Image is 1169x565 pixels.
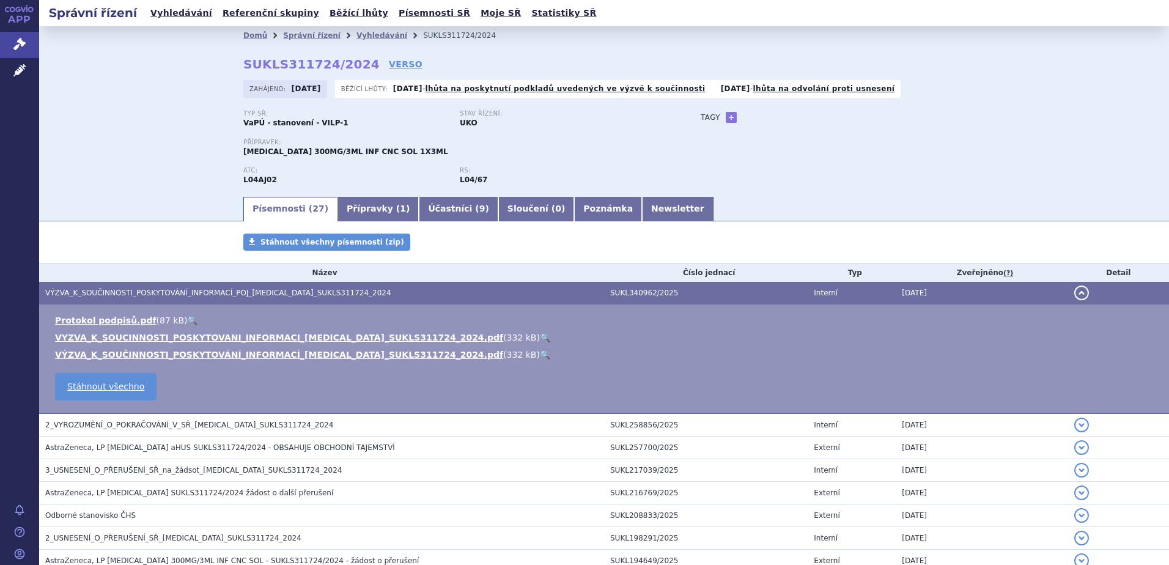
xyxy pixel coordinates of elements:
[55,331,1157,344] li: ( )
[701,110,720,125] h3: Tagy
[187,316,197,325] a: 🔍
[1068,264,1169,282] th: Detail
[460,119,478,127] strong: UKO
[604,504,808,527] td: SUKL208833/2025
[45,421,333,429] span: 2_VYROZUMĚNÍ_O_POKRAČOVÁNÍ_V_SŘ_ULTOMIRIS_SUKLS311724_2024
[540,333,550,342] a: 🔍
[814,534,838,542] span: Interní
[507,333,537,342] span: 332 kB
[395,5,474,21] a: Písemnosti SŘ
[45,556,419,565] span: AstraZeneca, LP ULTOMIRIS 300MG/3ML INF CNC SOL - SUKLS311724/2024 - žádost o přerušení
[460,110,664,117] p: Stav řízení:
[243,167,448,174] p: ATC:
[249,84,288,94] span: Zahájeno:
[55,314,1157,327] li: ( )
[1074,440,1089,455] button: detail
[393,84,422,93] strong: [DATE]
[604,482,808,504] td: SUKL216769/2025
[243,147,448,156] span: [MEDICAL_DATA] 300MG/3ML INF CNC SOL 1X3ML
[45,289,391,297] span: VÝZVA_K_SOUČINNOSTI_POSKYTOVÁNÍ_INFORMACÍ_POJ_ULTOMIRIS_SUKLS311724_2024
[896,413,1068,437] td: [DATE]
[604,459,808,482] td: SUKL217039/2025
[426,84,706,93] a: lhůta na poskytnutí podkladů uvedených ve výzvě k součinnosti
[39,4,147,21] h2: Správní řízení
[814,556,839,565] span: Externí
[1074,486,1089,500] button: detail
[243,31,267,40] a: Domů
[604,437,808,459] td: SUKL257700/2025
[896,504,1068,527] td: [DATE]
[604,527,808,550] td: SUKL198291/2025
[283,31,341,40] a: Správní řízení
[896,527,1068,550] td: [DATE]
[400,204,406,213] span: 1
[326,5,392,21] a: Běžící lhůty
[45,443,395,452] span: AstraZeneca, LP Ultomiris aHUS SUKLS311724/2024 - OBSAHUJE OBCHODNÍ TAJEMSTVÍ
[147,5,216,21] a: Vyhledávání
[574,197,642,221] a: Poznámka
[1074,508,1089,523] button: detail
[55,373,157,401] a: Stáhnout všechno
[243,197,337,221] a: Písemnosti (27)
[642,197,714,221] a: Newsletter
[896,264,1068,282] th: Zveřejněno
[753,84,894,93] a: lhůta na odvolání proti usnesení
[896,282,1068,305] td: [DATE]
[419,197,498,221] a: Účastníci (9)
[243,119,348,127] strong: VaPÚ - stanovení - VILP-1
[896,482,1068,504] td: [DATE]
[1003,269,1013,278] abbr: (?)
[726,112,737,123] a: +
[814,421,838,429] span: Interní
[814,466,838,475] span: Interní
[55,350,503,360] a: VÝZVA_K_SOUČINNOSTI_POSKYTOVÁNÍ_INFORMACÍ_[MEDICAL_DATA]_SUKLS311724_2024.pdf
[356,31,407,40] a: Vyhledávání
[341,84,390,94] span: Běžící lhůty:
[808,264,896,282] th: Typ
[814,289,838,297] span: Interní
[528,5,600,21] a: Statistiky SŘ
[337,197,419,221] a: Přípravky (1)
[260,238,404,246] span: Stáhnout všechny písemnosti (zip)
[292,84,321,93] strong: [DATE]
[219,5,323,21] a: Referenční skupiny
[896,459,1068,482] td: [DATE]
[498,197,574,221] a: Sloučení (0)
[393,84,706,94] p: -
[507,350,537,360] span: 332 kB
[55,333,503,342] a: VYZVA_K_SOUCINNOSTI_POSKYTOVANI_INFORMACI_[MEDICAL_DATA]_SUKLS311724_2024.pdf
[45,511,136,520] span: Odborné stanovisko ČHS
[721,84,750,93] strong: [DATE]
[160,316,184,325] span: 87 kB
[243,110,448,117] p: Typ SŘ:
[389,58,422,70] a: VERSO
[604,264,808,282] th: Číslo jednací
[814,511,839,520] span: Externí
[423,26,512,45] li: SUKLS311724/2024
[721,84,895,94] p: -
[814,443,839,452] span: Externí
[55,316,157,325] a: Protokol podpisů.pdf
[243,234,410,251] a: Stáhnout všechny písemnosti (zip)
[45,466,342,475] span: 3_USNESENÍ_O_PŘERUŠENÍ_SŘ_na_žádsot_ULTOMIRIS_SUKLS311724_2024
[896,437,1068,459] td: [DATE]
[604,413,808,437] td: SUKL258856/2025
[243,139,676,146] p: Přípravek:
[45,534,301,542] span: 2_USNESENÍ_O_PŘERUŠENÍ_SŘ_ULTOMIRIS_SUKLS311724_2024
[243,175,277,184] strong: RAVULIZUMAB
[45,489,333,497] span: AstraZeneca, LP Ultomiris SUKLS311724/2024 žádost o další přerušení
[814,489,839,497] span: Externí
[1074,418,1089,432] button: detail
[55,349,1157,361] li: ( )
[477,5,525,21] a: Moje SŘ
[460,167,664,174] p: RS:
[604,282,808,305] td: SUKL340962/2025
[460,175,487,184] strong: ravulizumab
[1074,531,1089,545] button: detail
[479,204,485,213] span: 9
[39,264,604,282] th: Název
[1074,286,1089,300] button: detail
[1074,463,1089,478] button: detail
[243,57,380,72] strong: SUKLS311724/2024
[540,350,550,360] a: 🔍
